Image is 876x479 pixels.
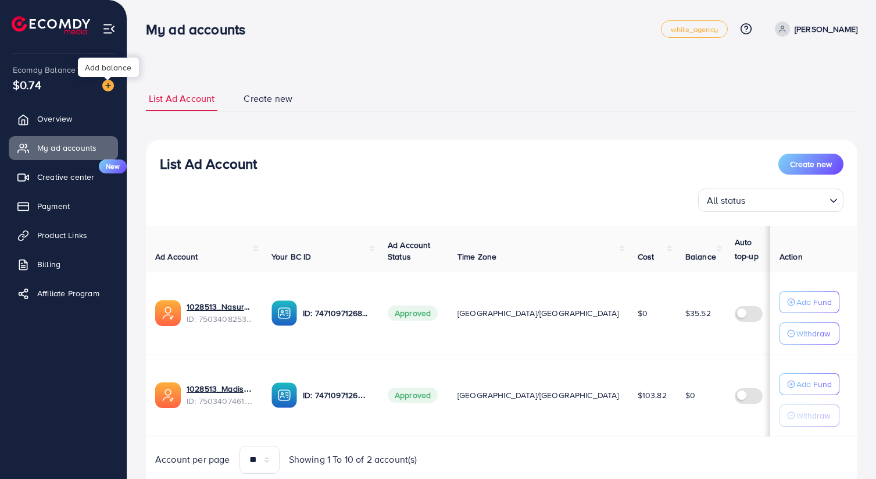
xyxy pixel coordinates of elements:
[638,251,655,262] span: Cost
[271,251,312,262] span: Your BC ID
[271,382,297,408] img: ic-ba-acc.ded83a64.svg
[9,282,118,305] a: Affiliate Program
[685,389,695,401] span: $0
[37,229,87,241] span: Product Links
[770,22,857,37] a: [PERSON_NAME]
[99,159,127,173] span: New
[187,313,253,325] span: ID: 7503408253292855297
[388,388,438,403] span: Approved
[9,136,118,159] a: My ad accounts
[780,291,839,313] button: Add Fund
[289,453,417,466] span: Showing 1 To 10 of 2 account(s)
[78,58,139,77] div: Add balance
[749,190,825,209] input: Search for option
[9,107,118,130] a: Overview
[187,301,253,325] div: <span class='underline'>1028513_Nasure_1747023379040</span></br>7503408253292855297
[457,251,496,262] span: Time Zone
[102,80,114,91] img: image
[778,154,843,175] button: Create new
[780,373,839,395] button: Add Fund
[827,427,867,470] iframe: Chat
[457,307,619,319] span: [GEOGRAPHIC_DATA]/[GEOGRAPHIC_DATA]
[187,301,253,313] a: 1028513_Nasure_1747023379040
[661,20,728,38] a: white_agency
[13,64,76,76] span: Ecomdy Balance
[638,307,648,319] span: $0
[155,251,198,262] span: Ad Account
[160,155,257,172] h3: List Ad Account
[303,388,369,402] p: ID: 7471097126894731265
[37,258,60,270] span: Billing
[685,307,711,319] span: $35.52
[638,389,667,401] span: $103.82
[796,327,830,340] p: Withdraw
[9,223,118,247] a: Product Links
[9,194,118,218] a: Payment
[37,288,99,299] span: Affiliate Program
[13,76,41,93] span: $0.74
[698,189,843,212] div: Search for option
[780,405,839,427] button: Withdraw
[457,389,619,401] span: [GEOGRAPHIC_DATA]/[GEOGRAPHIC_DATA]
[780,322,839,345] button: Withdraw
[102,22,116,36] img: menu
[796,409,830,423] p: Withdraw
[671,26,718,33] span: white_agency
[37,142,96,154] span: My ad accounts
[187,395,253,407] span: ID: 7503407461143953415
[388,306,438,321] span: Approved
[795,22,857,36] p: [PERSON_NAME]
[187,383,253,407] div: <span class='underline'>1028513_Madisure Gold_1747023284113</span></br>7503407461143953415
[146,21,255,38] h3: My ad accounts
[155,382,181,408] img: ic-ads-acc.e4c84228.svg
[149,92,214,105] span: List Ad Account
[735,235,768,263] p: Auto top-up
[37,113,72,125] span: Overview
[9,253,118,276] a: Billing
[12,16,90,34] img: logo
[155,300,181,326] img: ic-ads-acc.e4c84228.svg
[780,251,803,262] span: Action
[187,383,253,395] a: 1028513_Madisure Gold_1747023284113
[685,251,716,262] span: Balance
[705,192,748,209] span: All status
[388,239,431,262] span: Ad Account Status
[244,92,292,105] span: Create new
[303,306,369,320] p: ID: 7471097126894731265
[790,158,832,170] span: Create new
[796,295,832,309] p: Add Fund
[796,377,832,391] p: Add Fund
[155,453,230,466] span: Account per page
[9,165,118,189] a: Creative centerNew
[37,171,94,183] span: Creative center
[37,200,70,212] span: Payment
[271,300,297,326] img: ic-ba-acc.ded83a64.svg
